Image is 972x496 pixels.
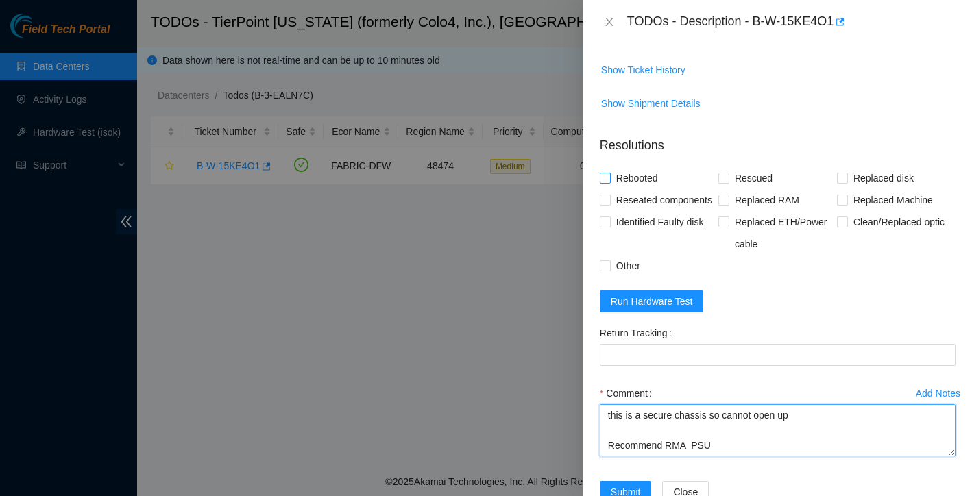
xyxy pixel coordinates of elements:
[600,382,657,404] label: Comment
[729,167,778,189] span: Rescued
[848,211,950,233] span: Clean/Replaced optic
[600,92,701,114] button: Show Shipment Details
[601,96,701,111] span: Show Shipment Details
[600,322,677,344] label: Return Tracking
[848,167,919,189] span: Replaced disk
[600,404,956,456] textarea: Comment
[627,11,956,33] div: TODOs - Description - B-W-15KE4O1
[611,167,664,189] span: Rebooted
[848,189,938,211] span: Replaced Machine
[604,16,615,27] span: close
[611,189,718,211] span: Reseated components
[611,211,709,233] span: Identified Faulty disk
[611,255,646,277] span: Other
[729,211,837,255] span: Replaced ETH/Power cable
[916,388,960,398] div: Add Notes
[729,189,805,211] span: Replaced RAM
[600,59,686,81] button: Show Ticket History
[601,62,685,77] span: Show Ticket History
[611,294,693,309] span: Run Hardware Test
[600,290,704,312] button: Run Hardware Test
[600,344,956,366] input: Return Tracking
[600,16,619,29] button: Close
[600,125,956,155] p: Resolutions
[915,382,961,404] button: Add Notes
